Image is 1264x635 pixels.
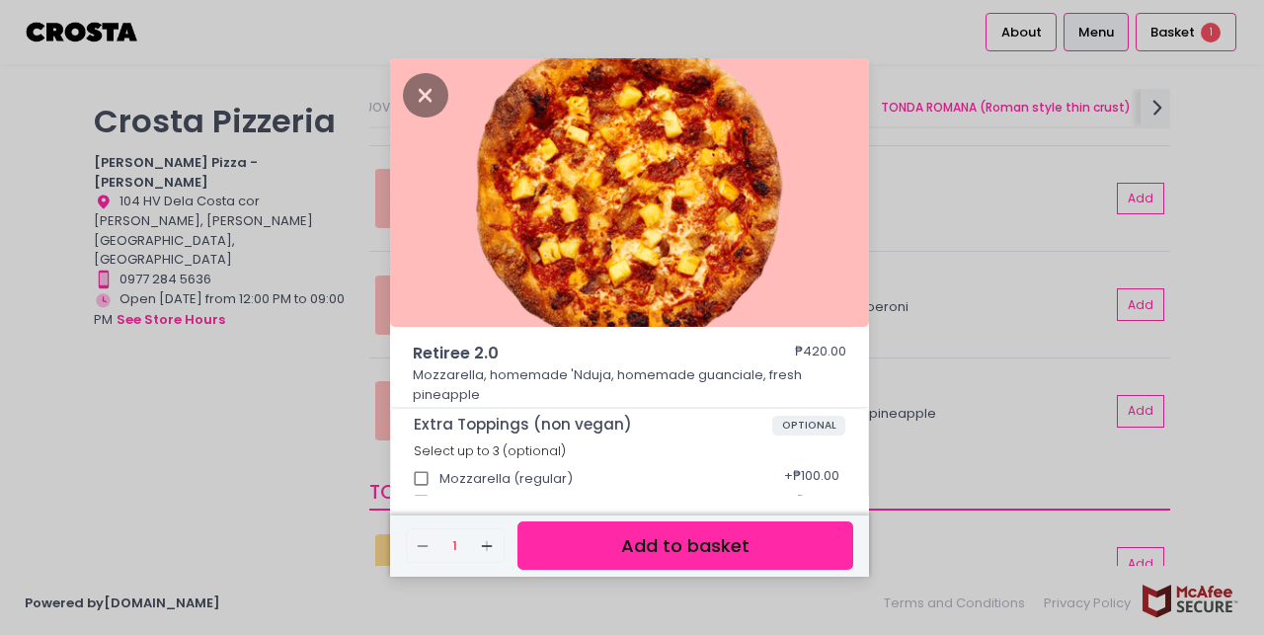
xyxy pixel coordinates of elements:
button: Close [403,84,448,104]
img: Retiree 2.0 [390,58,869,327]
div: + ₱100.00 [777,460,845,498]
p: Mozzarella, homemade 'Nduja, homemade guanciale, fresh pineapple [413,365,847,404]
span: Extra Toppings (non vegan) [414,416,772,434]
div: ₱420.00 [795,342,846,365]
div: + ₱80.00 [781,484,845,521]
span: Select up to 3 (optional) [414,442,566,459]
button: Add to basket [517,521,853,570]
span: OPTIONAL [772,416,846,436]
span: Retiree 2.0 [413,342,739,365]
